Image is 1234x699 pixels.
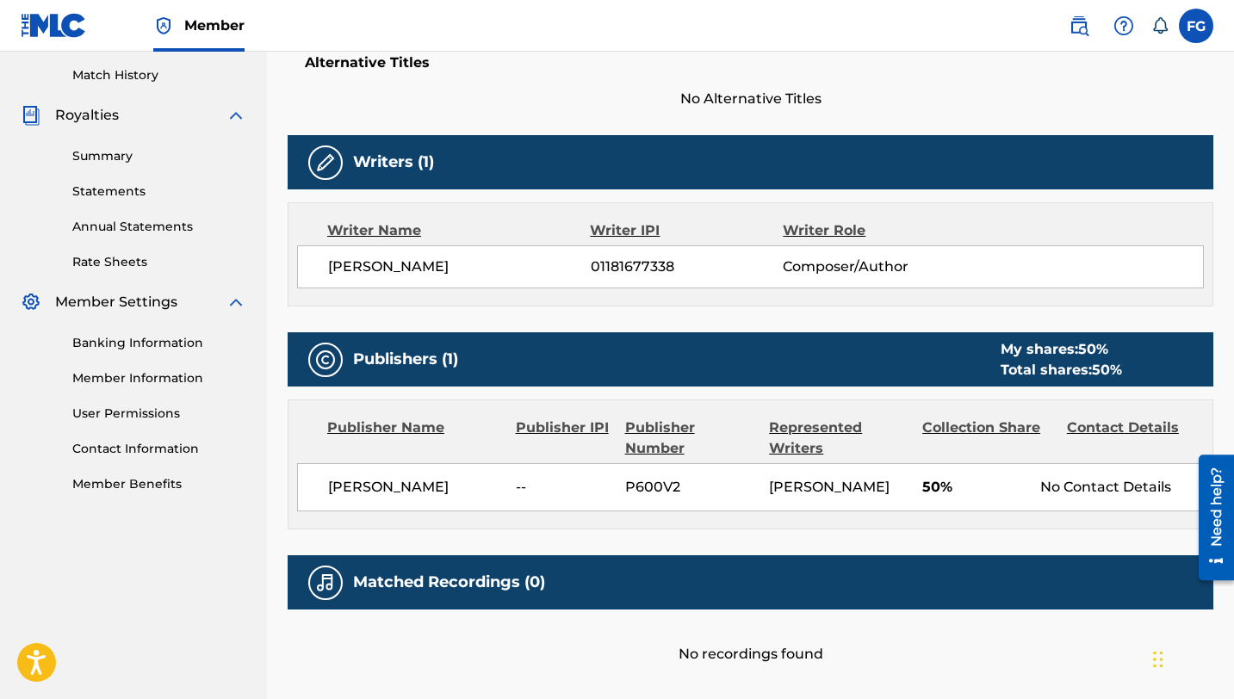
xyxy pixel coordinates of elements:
div: Writer Role [783,220,958,241]
div: Writer IPI [590,220,783,241]
span: [PERSON_NAME] [328,257,591,277]
div: Drag [1153,634,1163,685]
img: expand [226,292,246,312]
div: Publisher Name [327,418,503,459]
img: Top Rightsholder [153,15,174,36]
div: Writer Name [327,220,590,241]
span: 01181677338 [591,257,784,277]
div: Represented Writers [769,418,909,459]
h5: Matched Recordings (0) [353,572,545,592]
span: 50 % [1092,362,1122,378]
a: Statements [72,182,246,201]
img: help [1113,15,1134,36]
div: No recordings found [288,609,1213,665]
h5: Publishers (1) [353,349,458,369]
div: Notifications [1151,17,1169,34]
span: Royalties [55,105,119,126]
span: Member Settings [55,292,177,312]
span: 50 % [1078,341,1108,357]
img: MLC Logo [21,13,87,38]
span: -- [516,477,612,498]
iframe: Resource Center [1186,448,1234,586]
img: Writers [315,152,336,173]
img: Royalties [21,105,41,126]
a: Rate Sheets [72,253,246,271]
div: Help [1107,9,1141,43]
iframe: Chat Widget [1148,616,1234,699]
img: Publishers [315,349,336,370]
a: User Permissions [72,405,246,423]
img: Matched Recordings [315,572,336,593]
span: 50% [922,477,1027,498]
div: Total shares: [1001,360,1122,380]
img: Member Settings [21,292,41,312]
span: [PERSON_NAME] [769,479,890,495]
div: My shares: [1001,339,1122,360]
a: Contact Information [72,440,246,458]
div: Publisher Number [625,418,757,459]
div: No Contact Details [1040,477,1203,498]
span: No Alternative Titles [288,89,1213,109]
span: P600V2 [625,477,756,498]
div: Collection Share [922,418,1054,459]
a: Member Information [72,369,246,387]
a: Public Search [1062,9,1096,43]
a: Match History [72,66,246,84]
img: search [1069,15,1089,36]
span: [PERSON_NAME] [328,477,503,498]
span: Composer/Author [783,257,958,277]
div: Contact Details [1067,418,1199,459]
a: Member Benefits [72,475,246,493]
div: Publisher IPI [516,418,612,459]
img: expand [226,105,246,126]
span: Member [184,15,245,35]
a: Summary [72,147,246,165]
a: Annual Statements [72,218,246,236]
h5: Writers (1) [353,152,434,172]
h5: Alternative Titles [305,54,1196,71]
a: Banking Information [72,334,246,352]
div: User Menu [1179,9,1213,43]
